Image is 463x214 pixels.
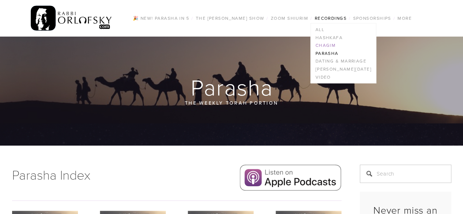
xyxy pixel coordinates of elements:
[12,75,452,99] h1: Parasha
[12,165,113,184] h1: Parasha Index
[312,14,348,23] a: Recordings
[56,99,407,107] p: The Weekly Torah Portion
[311,57,376,65] a: Dating & Marriage
[31,4,112,33] img: RabbiOrlofsky.com
[311,73,376,81] a: Video
[191,15,193,21] span: /
[311,34,376,42] a: Hashkafa
[269,14,310,23] a: Zoom Shiurim
[131,14,191,23] a: 🎉 NEW! Parasha in 5
[351,14,393,23] a: Sponsorships
[311,65,376,73] a: [PERSON_NAME][DATE]
[311,26,376,34] a: All
[266,15,268,21] span: /
[360,165,451,183] input: Search
[395,14,414,23] a: More
[311,49,376,57] a: Parasha
[393,15,395,21] span: /
[194,14,267,23] a: The [PERSON_NAME] Show
[349,15,351,21] span: /
[311,41,376,49] a: Chagim
[310,15,312,21] span: /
